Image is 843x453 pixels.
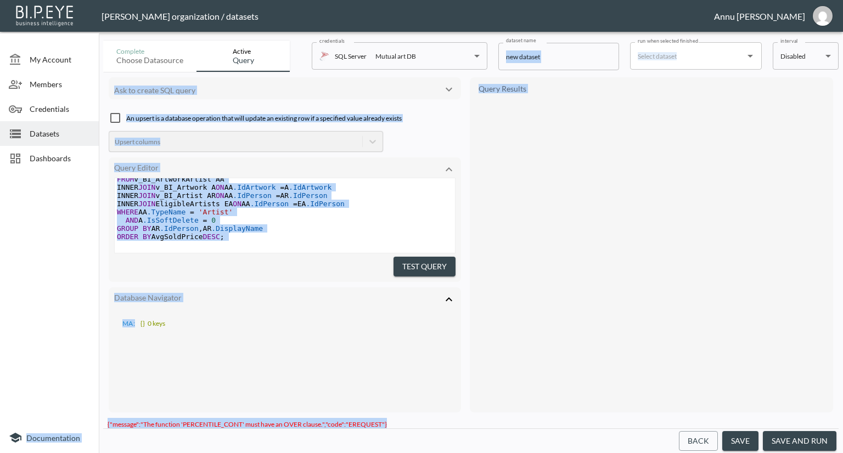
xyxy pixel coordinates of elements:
[780,50,821,63] div: Disabled
[375,50,416,63] div: Mutual art DB
[714,11,805,21] div: Annu [PERSON_NAME]
[143,216,199,224] span: .IsSoftDelete
[743,48,758,64] button: Open
[216,183,224,191] span: ON
[780,37,798,44] label: interval
[319,37,345,44] label: credentials
[211,224,263,233] span: .DisplayName
[117,175,224,183] span: v_BI_ArtworkArtist AA
[233,200,241,208] span: ON
[233,191,271,200] span: .IdPerson
[9,431,90,444] a: Documentation
[30,152,90,164] span: Dashboards
[250,200,289,208] span: .IdPerson
[147,208,186,216] span: .TypeName
[138,200,155,208] span: JOIN
[813,6,833,26] img: 30a3054078d7a396129f301891e268cf
[140,319,145,327] span: {}
[190,208,194,216] span: =
[138,319,165,327] span: 0 keys
[117,224,138,233] span: GROUP
[117,233,138,241] span: ORDER
[30,103,90,115] span: Credentials
[335,50,367,63] p: SQL Server
[109,105,461,124] div: An upsert is a database operation that will update an existing row if a specified value already e...
[138,183,155,191] span: JOIN
[216,191,224,200] span: ON
[233,47,254,55] div: Active
[280,183,284,191] span: =
[506,37,536,44] label: dataset name
[394,257,456,277] button: Test Query
[233,55,254,65] div: Query
[199,224,203,233] span: ,
[114,163,432,172] div: Query Editor
[319,51,329,61] img: mssql icon
[475,83,828,93] div: Query Results
[233,183,276,191] span: .IdArtwork
[102,11,714,21] div: [PERSON_NAME] organization / datasets
[30,128,90,139] span: Datasets
[117,200,345,208] span: INNER EligibleArtists EA AA EA
[306,200,344,208] span: .IdPerson
[117,175,134,183] span: FROM
[26,433,80,443] span: Documentation
[116,55,183,65] div: Choose datasource
[160,224,198,233] span: .IdPerson
[116,47,183,55] div: Complete
[199,208,233,216] span: 'Artist'
[211,216,216,224] span: 0
[30,54,90,65] span: My Account
[220,233,224,241] span: ;
[117,233,224,241] span: AvgSoldPrice
[203,233,220,241] span: DESC
[14,3,77,27] img: bipeye-logo
[114,86,432,95] div: Ask to create SQL query
[289,191,327,200] span: .IdPerson
[126,216,138,224] span: AND
[143,233,151,241] span: BY
[117,224,263,233] span: AR AR
[143,224,151,233] span: BY
[138,191,155,200] span: JOIN
[722,431,758,451] button: save
[635,47,740,65] input: Select dataset
[679,431,718,451] button: Back
[117,208,233,216] span: AA
[117,216,216,224] span: A
[30,78,90,90] span: Members
[763,431,836,451] button: save and run
[289,183,331,191] span: .IdArtwork
[805,3,840,29] button: annu@mutualart.com
[114,293,432,302] div: Database Navigator
[117,183,331,191] span: INNER v_BI_Artwork A AA A
[276,191,280,200] span: =
[638,37,698,44] label: run when selected finished
[108,416,387,433] span: {"message":"The function 'PERCENTILE_CONT' must have an OVER clause.","code":"EREQUEST"}
[117,191,328,200] span: INNER v_BI_Artist AR AA AR
[117,208,138,216] span: WHERE
[122,319,135,327] span: MA :
[293,200,297,208] span: =
[203,216,207,224] span: =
